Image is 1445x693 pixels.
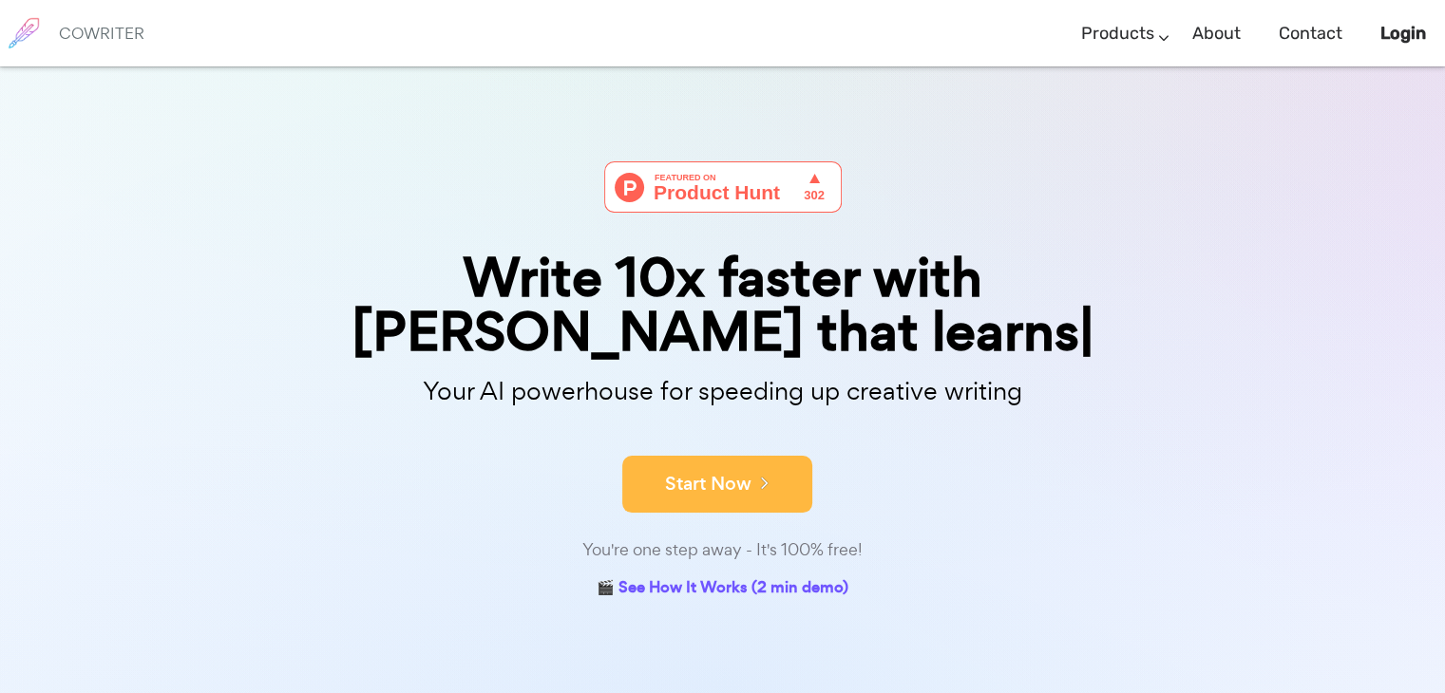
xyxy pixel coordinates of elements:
[622,456,812,513] button: Start Now
[248,371,1198,412] p: Your AI powerhouse for speeding up creative writing
[1279,6,1342,62] a: Contact
[248,536,1198,564] div: You're one step away - It's 100% free!
[248,251,1198,359] div: Write 10x faster with [PERSON_NAME] that learns
[1380,6,1426,62] a: Login
[1081,6,1154,62] a: Products
[597,574,848,604] a: 🎬 See How It Works (2 min demo)
[59,25,144,42] h6: COWRITER
[1380,23,1426,44] b: Login
[604,161,842,213] img: Cowriter - Your AI buddy for speeding up creative writing | Product Hunt
[1192,6,1241,62] a: About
